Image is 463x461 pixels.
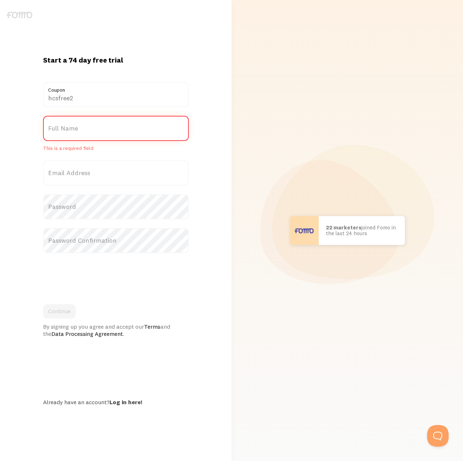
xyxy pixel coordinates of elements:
label: Coupon [43,82,189,94]
span: This is a required field [43,145,189,152]
img: User avatar [290,216,319,245]
a: Log in here! [109,398,142,406]
label: Email Address [43,160,189,186]
p: joined Fomo in the last 24 hours [326,225,398,237]
label: Password Confirmation [43,228,189,253]
label: Full Name [43,116,189,141]
label: Password [43,194,189,219]
div: By signing up you agree and accept our and the . [43,323,189,337]
iframe: Help Scout Beacon - Open [427,425,449,447]
div: Already have an account? [43,398,189,406]
img: fomo-logo-gray-b99e0e8ada9f9040e2984d0d95b3b12da0074ffd48d1e5cb62ac37fc77b0b268.svg [6,12,32,18]
a: Terms [144,323,160,330]
b: 22 marketers [326,224,361,231]
a: Data Processing Agreement [51,330,123,337]
iframe: reCAPTCHA [43,262,152,290]
h1: Start a 74 day free trial [43,55,189,65]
